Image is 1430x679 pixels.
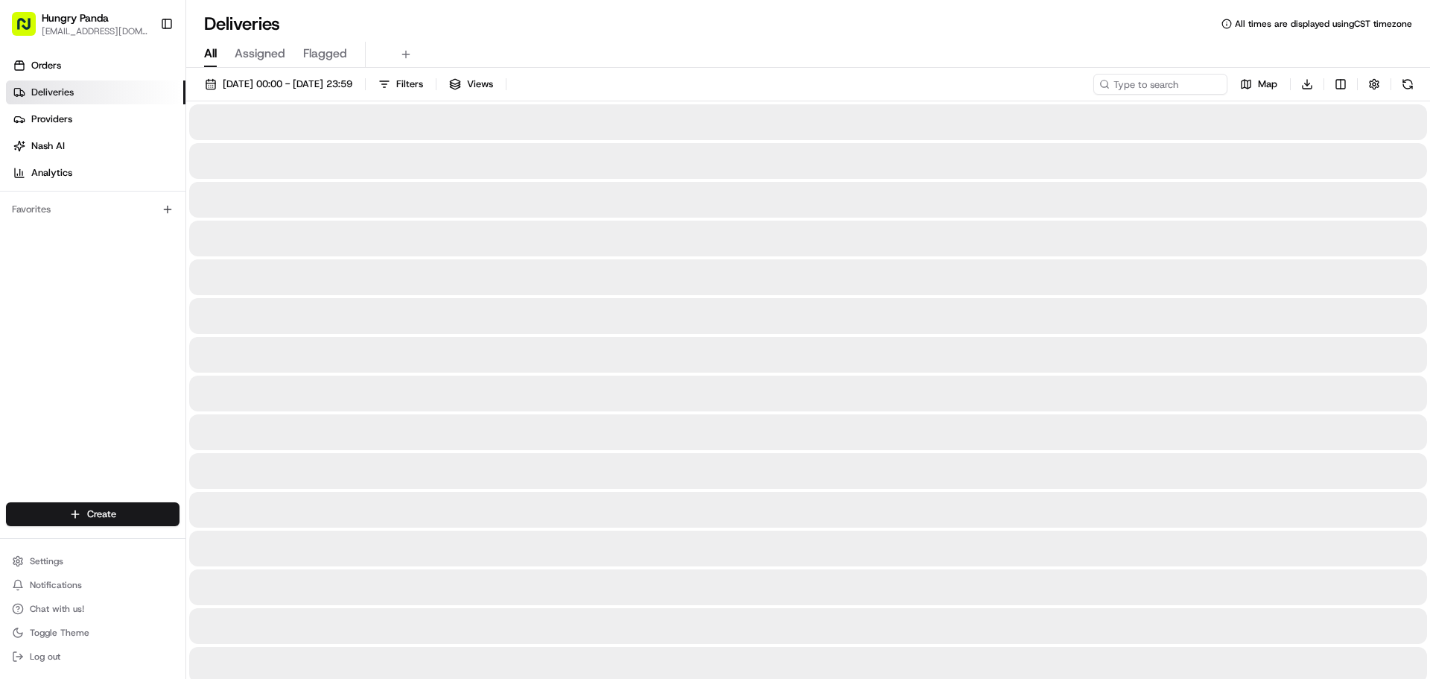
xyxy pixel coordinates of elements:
span: Log out [30,651,60,663]
h1: Deliveries [204,12,280,36]
span: Views [467,78,493,91]
span: Chat with us! [30,603,84,615]
div: Favorites [6,198,179,221]
span: Orders [31,59,61,72]
span: Flagged [303,45,347,63]
input: Type to search [1093,74,1227,95]
span: Filters [396,78,423,91]
span: Create [87,508,116,521]
a: Nash AI [6,134,185,158]
button: Filters [372,74,430,95]
button: Notifications [6,575,179,596]
span: [DATE] 00:00 - [DATE] 23:59 [223,78,352,91]
a: Deliveries [6,80,185,104]
a: Providers [6,107,185,131]
span: Settings [30,555,63,567]
button: Hungry Panda[EMAIL_ADDRESS][DOMAIN_NAME] [6,6,154,42]
button: Refresh [1397,74,1418,95]
span: Toggle Theme [30,627,89,639]
span: All [204,45,217,63]
button: Views [442,74,500,95]
span: Providers [31,113,72,126]
button: Settings [6,551,179,572]
button: Log out [6,646,179,667]
span: Notifications [30,579,82,591]
button: Toggle Theme [6,622,179,643]
span: Nash AI [31,139,65,153]
span: Analytics [31,166,72,180]
button: Hungry Panda [42,10,109,25]
button: [DATE] 00:00 - [DATE] 23:59 [198,74,359,95]
span: Map [1258,78,1277,91]
button: Chat with us! [6,599,179,619]
button: Map [1233,74,1284,95]
span: All times are displayed using CST timezone [1235,18,1412,30]
span: Deliveries [31,86,74,99]
a: Analytics [6,161,185,185]
button: [EMAIL_ADDRESS][DOMAIN_NAME] [42,25,148,37]
button: Create [6,502,179,526]
a: Orders [6,54,185,78]
span: Assigned [235,45,285,63]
